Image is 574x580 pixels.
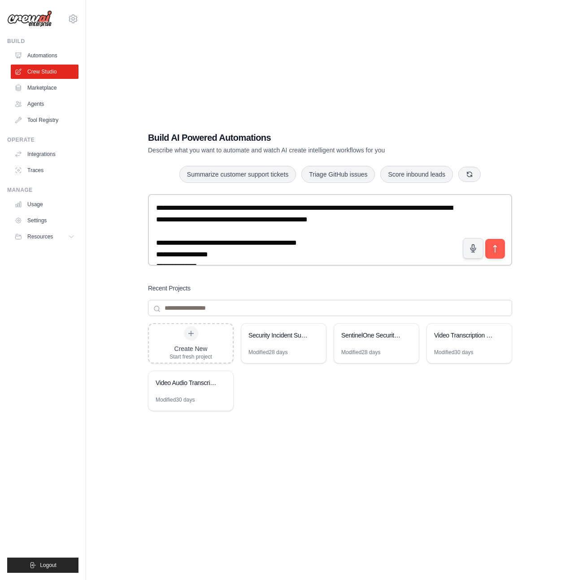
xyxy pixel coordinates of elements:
[40,562,57,569] span: Logout
[248,349,287,356] div: Modified 28 days
[170,344,212,353] div: Create New
[11,65,78,79] a: Crew Studio
[248,331,310,340] div: Security Incident Summarizer
[380,166,453,183] button: Score inbound leads
[170,353,212,360] div: Start fresh project
[11,81,78,95] a: Marketplace
[7,10,52,27] img: Logo
[341,349,380,356] div: Modified 28 days
[148,146,449,155] p: Describe what you want to automate and watch AI create intelligent workflows for you
[11,229,78,244] button: Resources
[11,213,78,228] a: Settings
[11,163,78,177] a: Traces
[27,233,53,240] span: Resources
[11,97,78,111] a: Agents
[7,38,78,45] div: Build
[341,331,403,340] div: SentinelOne Security Query Builder
[7,186,78,194] div: Manage
[179,166,296,183] button: Summarize customer support tickets
[11,197,78,212] a: Usage
[7,558,78,573] button: Logout
[458,167,481,182] button: Get new suggestions
[529,537,574,580] iframe: Chat Widget
[11,147,78,161] a: Integrations
[156,396,195,403] div: Modified 30 days
[11,48,78,63] a: Automations
[148,284,191,293] h3: Recent Projects
[148,131,449,144] h1: Build AI Powered Automations
[463,238,483,259] button: Click to speak your automation idea
[434,349,473,356] div: Modified 30 days
[156,378,217,387] div: Video Audio Transcription Pipeline
[434,331,496,340] div: Video Transcription and Query System
[7,136,78,143] div: Operate
[301,166,375,183] button: Triage GitHub issues
[11,113,78,127] a: Tool Registry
